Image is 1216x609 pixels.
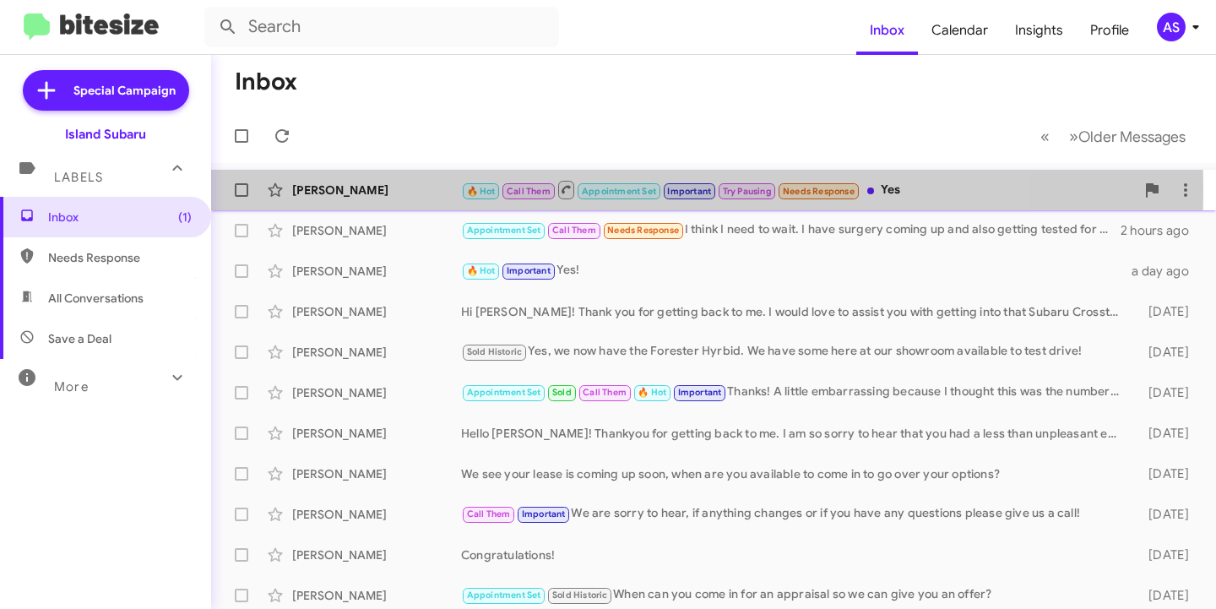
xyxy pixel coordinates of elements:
[1078,128,1186,146] span: Older Messages
[918,6,1002,55] a: Calendar
[461,546,1129,563] div: Congratulations!
[552,225,596,236] span: Call Them
[583,387,627,398] span: Call Them
[235,68,297,95] h1: Inbox
[461,342,1129,362] div: Yes, we now have the Forester Hyrbid. We have some here at our showroom available to test drive!
[292,222,461,239] div: [PERSON_NAME]
[292,465,461,482] div: [PERSON_NAME]
[48,330,111,347] span: Save a Deal
[461,425,1129,442] div: Hello [PERSON_NAME]! Thankyou for getting back to me. I am so sorry to hear that you had a less t...
[723,186,772,197] span: Try Pausing
[48,249,192,266] span: Needs Response
[856,6,918,55] a: Inbox
[667,186,711,197] span: Important
[23,70,189,111] a: Special Campaign
[461,383,1129,402] div: Thanks! A little embarrassing because I thought this was the number lol. Enjoy the day and I will
[54,379,89,394] span: More
[522,508,566,519] span: Important
[467,186,496,197] span: 🔥 Hot
[783,186,855,197] span: Needs Response
[1129,425,1202,442] div: [DATE]
[292,263,461,280] div: [PERSON_NAME]
[467,225,541,236] span: Appointment Set
[607,225,679,236] span: Needs Response
[507,265,551,276] span: Important
[1121,222,1202,239] div: 2 hours ago
[1129,303,1202,320] div: [DATE]
[292,182,461,198] div: [PERSON_NAME]
[1129,465,1202,482] div: [DATE]
[178,209,192,226] span: (1)
[1129,546,1202,563] div: [DATE]
[292,384,461,401] div: [PERSON_NAME]
[1129,587,1202,604] div: [DATE]
[582,186,656,197] span: Appointment Set
[1030,119,1060,154] button: Previous
[461,179,1135,200] div: Yes
[461,220,1121,240] div: I think I need to wait. I have surgery coming up and also getting tested for [MEDICAL_DATA]. So j...
[1129,506,1202,523] div: [DATE]
[65,126,146,143] div: Island Subaru
[461,504,1129,524] div: We are sorry to hear, if anything changes or if you have any questions please give us a call!
[1031,119,1196,154] nav: Page navigation example
[1129,344,1202,361] div: [DATE]
[461,303,1129,320] div: Hi [PERSON_NAME]! Thank you for getting back to me. I would love to assist you with getting into ...
[461,585,1129,605] div: When can you come in for an appraisal so we can give you an offer?
[552,590,608,601] span: Sold Historic
[292,587,461,604] div: [PERSON_NAME]
[467,387,541,398] span: Appointment Set
[1129,263,1202,280] div: a day ago
[1002,6,1077,55] a: Insights
[48,209,192,226] span: Inbox
[1040,126,1050,147] span: «
[1129,384,1202,401] div: [DATE]
[467,265,496,276] span: 🔥 Hot
[467,508,511,519] span: Call Them
[292,425,461,442] div: [PERSON_NAME]
[1157,13,1186,41] div: AS
[678,387,722,398] span: Important
[1143,13,1197,41] button: AS
[507,186,551,197] span: Call Them
[292,546,461,563] div: [PERSON_NAME]
[552,387,572,398] span: Sold
[467,346,523,357] span: Sold Historic
[1069,126,1078,147] span: »
[292,344,461,361] div: [PERSON_NAME]
[638,387,666,398] span: 🔥 Hot
[204,7,559,47] input: Search
[73,82,176,99] span: Special Campaign
[1059,119,1196,154] button: Next
[48,290,144,307] span: All Conversations
[292,506,461,523] div: [PERSON_NAME]
[1077,6,1143,55] a: Profile
[292,303,461,320] div: [PERSON_NAME]
[461,465,1129,482] div: We see your lease is coming up soon, when are you available to come in to go over your options?
[467,590,541,601] span: Appointment Set
[461,261,1129,280] div: Yes!
[54,170,103,185] span: Labels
